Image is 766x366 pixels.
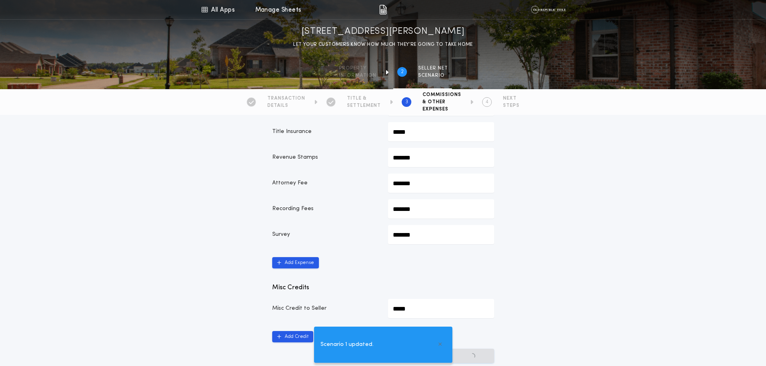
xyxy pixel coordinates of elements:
[267,102,305,109] span: DETAILS
[339,72,376,79] span: information
[272,305,378,313] p: Misc Credit to Seller
[272,205,378,213] p: Recording Fees
[379,5,387,14] img: img
[423,92,461,98] span: COMMISSIONS
[272,231,378,239] p: Survey
[418,72,448,79] span: SCENARIO
[272,179,378,187] p: Attorney Fee
[302,25,465,38] h1: [STREET_ADDRESS][PERSON_NAME]
[401,69,404,75] h2: 2
[272,128,378,136] p: Title Insurance
[405,99,408,105] h2: 3
[503,102,520,109] span: STEPS
[423,99,461,105] span: & OTHER
[272,153,378,162] p: Revenue Stamps
[418,65,448,72] span: SELLER NET
[423,106,461,112] span: EXPENSES
[320,340,374,349] span: Scenario 1 updated.
[347,95,381,102] span: TITLE &
[531,6,565,14] img: vs-icon
[339,65,376,72] span: Property
[486,99,489,105] h2: 4
[293,41,473,49] p: LET YOUR CUSTOMERS KNOW HOW MUCH THEY’RE GOING TO TAKE HOME
[272,257,319,268] button: Add Expense
[267,95,305,102] span: TRANSACTION
[347,102,381,109] span: SETTLEMENT
[503,95,520,102] span: NEXT
[272,283,494,292] p: Misc Credits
